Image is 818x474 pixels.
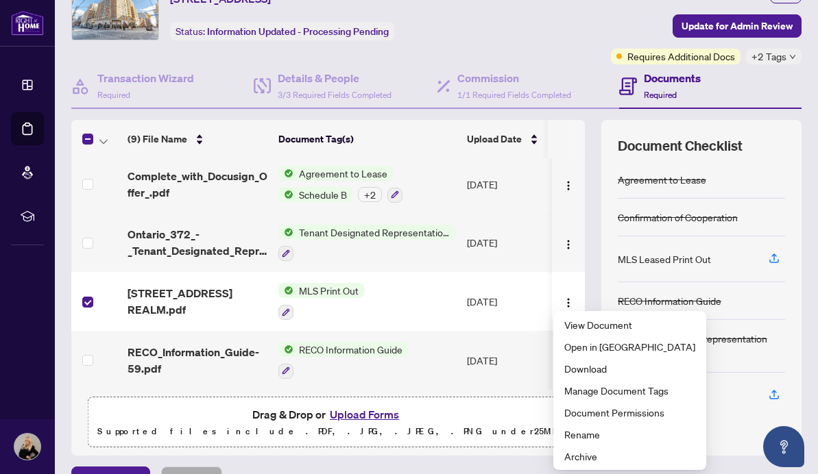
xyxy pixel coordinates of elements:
[97,90,130,100] span: Required
[564,383,695,398] span: Manage Document Tags
[618,136,743,155] span: Document Checklist
[252,406,403,423] span: Drag & Drop or
[751,49,786,64] span: +2 Tags
[128,132,187,147] span: (9) File Name
[564,405,695,420] span: Document Permissions
[563,180,574,191] img: Logo
[170,22,394,40] div: Status:
[278,342,408,379] button: Status IconRECO Information Guide
[293,225,456,240] span: Tenant Designated Representation Agreement
[128,285,267,318] span: [STREET_ADDRESS] REALM.pdf
[557,173,579,195] button: Logo
[564,317,695,332] span: View Document
[618,172,706,187] div: Agreement to Lease
[644,70,701,86] h4: Documents
[278,70,392,86] h4: Details & People
[461,331,557,390] td: [DATE]
[644,90,677,100] span: Required
[618,251,711,266] div: MLS Leased Print Out
[358,187,382,202] div: + 2
[467,132,522,147] span: Upload Date
[97,70,194,86] h4: Transaction Wizard
[293,342,408,357] span: RECO Information Guide
[457,90,571,100] span: 1/1 Required Fields Completed
[326,406,403,423] button: Upload Forms
[457,70,571,86] h4: Commission
[557,290,579,312] button: Logo
[461,120,557,158] th: Upload Date
[293,283,364,298] span: MLS Print Out
[564,361,695,376] span: Download
[278,166,402,203] button: Status IconAgreement to LeaseStatus IconSchedule B+2
[627,49,735,64] span: Requires Additional Docs
[273,120,461,158] th: Document Tag(s)
[128,344,267,377] span: RECO_Information_Guide-59.pdf
[278,225,293,240] img: Status Icon
[563,239,574,250] img: Logo
[128,168,267,201] span: Complete_with_Docusign_Offer_.pdf
[207,25,389,38] span: Information Updated - Processing Pending
[673,14,802,38] button: Update for Admin Review
[618,210,738,225] div: Confirmation of Cooperation
[97,423,560,440] p: Supported files include .PDF, .JPG, .JPEG, .PNG under 25 MB
[564,339,695,354] span: Open in [GEOGRAPHIC_DATA]
[763,426,804,467] button: Open asap
[122,120,273,158] th: (9) File Name
[461,155,557,214] td: [DATE]
[682,15,793,37] span: Update for Admin Review
[278,90,392,100] span: 3/3 Required Fields Completed
[461,214,557,273] td: [DATE]
[278,187,293,202] img: Status Icon
[563,297,574,308] img: Logo
[14,434,40,460] img: Profile Icon
[278,225,456,262] button: Status IconTenant Designated Representation Agreement
[557,232,579,253] button: Logo
[461,272,557,331] td: [DATE]
[293,166,393,181] span: Agreement to Lease
[789,53,796,60] span: down
[564,427,695,442] span: Rename
[278,166,293,181] img: Status Icon
[618,293,721,308] div: RECO Information Guide
[278,342,293,357] img: Status Icon
[128,226,267,259] span: Ontario_372_-_Tenant_Designated_Representation_Agreement_-_Authority_fo.pdf
[278,283,293,298] img: Status Icon
[88,397,568,448] span: Drag & Drop orUpload FormsSupported files include .PDF, .JPG, .JPEG, .PNG under25MB
[278,283,364,320] button: Status IconMLS Print Out
[293,187,352,202] span: Schedule B
[11,10,44,36] img: logo
[564,449,695,464] span: Archive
